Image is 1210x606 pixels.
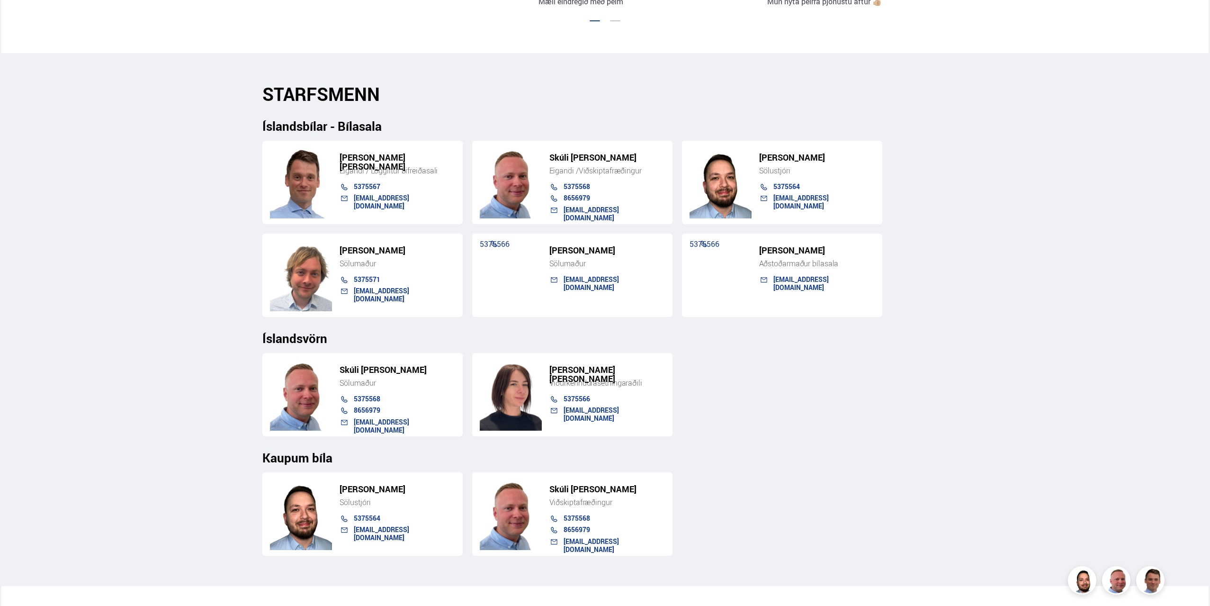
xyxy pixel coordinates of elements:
[354,286,409,303] a: [EMAIL_ADDRESS][DOMAIN_NAME]
[354,275,380,284] a: 5375571
[549,485,665,494] h5: Skúli [PERSON_NAME]
[340,153,455,171] h5: [PERSON_NAME] [PERSON_NAME]
[340,166,455,175] div: Eigandi / Löggiltur bifreiðasali
[262,119,948,133] h3: Íslandsbílar - Bílasala
[593,378,642,388] span: ásetningaraðili
[549,378,665,388] div: Viðurkenndur
[480,479,542,550] img: m7PZdWzYfFvz2vuk.png
[340,365,455,374] h5: Skúli [PERSON_NAME]
[549,166,665,175] div: Eigandi /
[564,205,619,222] a: [EMAIL_ADDRESS][DOMAIN_NAME]
[354,417,409,434] a: [EMAIL_ADDRESS][DOMAIN_NAME]
[262,83,948,105] h2: STARFSMENN
[1103,568,1132,596] img: siFngHWaQ9KaOqBr.png
[690,239,719,249] a: 5375566
[340,497,455,507] div: Sölustjóri
[340,378,455,388] div: Sölumaður
[262,451,948,465] h3: Kaupum bíla
[270,359,332,431] img: m7PZdWzYfFvz2vuk.png
[480,359,542,431] img: TiAwD7vhpwHUHg8j.png
[354,525,409,542] a: [EMAIL_ADDRESS][DOMAIN_NAME]
[340,485,455,494] h5: [PERSON_NAME]
[549,365,665,383] h5: [PERSON_NAME] [PERSON_NAME]
[480,147,542,218] img: siFngHWaQ9KaOqBr.png
[564,193,590,202] a: 8656979
[354,193,409,210] a: [EMAIL_ADDRESS][DOMAIN_NAME]
[564,394,590,403] a: 5375566
[354,182,380,191] a: 5375567
[340,246,455,255] h5: [PERSON_NAME]
[549,153,665,162] h5: Skúli [PERSON_NAME]
[564,275,619,291] a: [EMAIL_ADDRESS][DOMAIN_NAME]
[690,147,752,218] img: nhp88E3Fdnt1Opn2.png
[270,147,332,218] img: FbJEzSuNWCJXmdc-.webp
[773,193,829,210] a: [EMAIL_ADDRESS][DOMAIN_NAME]
[549,497,612,507] span: Viðskiptafræðingur
[564,514,590,523] a: 5375568
[759,246,875,255] h5: [PERSON_NAME]
[564,525,590,534] a: 8656979
[340,259,455,268] div: Sölumaður
[1069,568,1098,596] img: nhp88E3Fdnt1Opn2.png
[579,165,642,176] span: Viðskiptafræðingur
[773,182,800,191] a: 5375564
[549,246,665,255] h5: [PERSON_NAME]
[354,514,380,523] a: 5375564
[773,275,829,291] a: [EMAIL_ADDRESS][DOMAIN_NAME]
[1138,568,1166,596] img: FbJEzSuNWCJXmdc-.webp
[354,406,380,415] a: 8656979
[759,259,875,268] div: Aðstoðarmaður bílasala
[759,153,875,162] h5: [PERSON_NAME]
[564,182,590,191] a: 5375568
[759,166,875,175] div: Sölustjóri
[8,4,36,32] button: Opna LiveChat spjallviðmót
[480,239,510,249] a: 5375566
[262,331,948,345] h3: Íslandsvörn
[270,479,332,550] img: nhp88E3Fdnt1Opn2.png
[564,406,619,422] a: [EMAIL_ADDRESS][DOMAIN_NAME]
[270,240,332,311] img: SZ4H-t_Copy_of_C.png
[549,259,665,268] div: Sölumaður
[564,537,619,553] a: [EMAIL_ADDRESS][DOMAIN_NAME]
[354,394,380,403] a: 5375568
